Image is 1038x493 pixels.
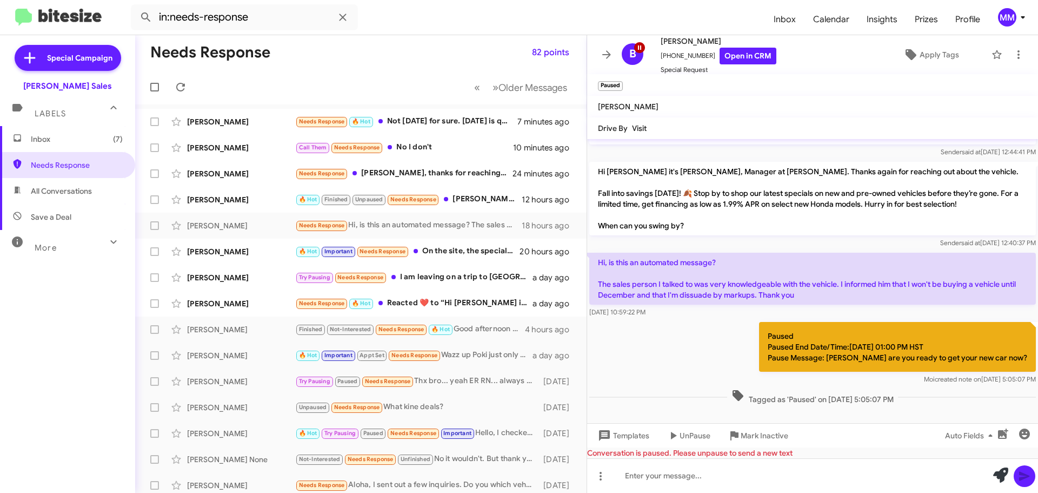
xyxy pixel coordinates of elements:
[295,479,538,491] div: Aloha, I sent out a few inquiries. Do you which vehicle it was?
[113,134,123,144] span: (7)
[533,298,578,309] div: a day ago
[187,376,295,387] div: [PERSON_NAME]
[295,167,513,180] div: [PERSON_NAME], thanks for reaching out. I see the inventory is creeping up. If available, I might...
[431,326,450,333] span: 🔥 Hot
[727,389,898,405] span: Tagged as 'Paused' on [DATE] 5:05:07 PM
[538,428,578,439] div: [DATE]
[295,271,533,284] div: I am leaving on a trip to [GEOGRAPHIC_DATA] [DATE]. I'll be back on [DATE].
[513,168,578,179] div: 24 minutes ago
[719,426,797,445] button: Mark Inactive
[31,212,71,222] span: Save a Deal
[187,350,295,361] div: [PERSON_NAME]
[187,220,295,231] div: [PERSON_NAME]
[720,48,776,64] a: Open in CRM
[330,326,371,333] span: Not-Interested
[598,123,628,133] span: Drive By
[538,480,578,491] div: [DATE]
[520,246,578,257] div: 20 hours ago
[295,115,517,128] div: Not [DATE] for sure. [DATE] is question mark right now.
[661,48,776,64] span: [PHONE_NUMBER]
[295,219,522,232] div: Hi, is this an automated message? The sales person I talked to was very knowledgeable with the ve...
[587,426,658,445] button: Templates
[295,427,538,439] div: Hello, I checked this morning and it shows that the CRV was sold so we can cancel our appointment...
[468,76,487,98] button: Previous
[804,4,858,35] a: Calendar
[589,253,1036,305] p: Hi, is this an automated message? The sales person I talked to was very knowledgeable with the ve...
[962,148,981,156] span: said at
[295,375,538,387] div: Thx bro... yeah ER RN... always crazy busy... Ill be in touch. [GEOGRAPHIC_DATA]
[858,4,906,35] a: Insights
[299,300,345,307] span: Needs Response
[334,144,380,151] span: Needs Response
[587,448,1038,458] div: Conversation is paused. Please unpause to send a new text
[299,196,317,203] span: 🔥 Hot
[31,160,123,170] span: Needs Response
[629,45,636,63] span: B
[295,349,533,361] div: Wazz up Poki just only ask if you have RAV4 2023or 2024 pre owned low mileage
[187,480,295,491] div: [PERSON_NAME]
[299,326,323,333] span: Finished
[35,243,57,253] span: More
[538,376,578,387] div: [DATE]
[299,352,317,359] span: 🔥 Hot
[493,81,498,94] span: »
[598,81,623,91] small: Paused
[391,352,437,359] span: Needs Response
[352,300,370,307] span: 🔥 Hot
[187,402,295,413] div: [PERSON_NAME]
[525,324,578,335] div: 4 hours ago
[589,308,646,316] span: [DATE] 10:59:22 PM
[295,193,522,206] div: [PERSON_NAME] helped me
[187,116,295,127] div: [PERSON_NAME]
[295,453,538,465] div: No it wouldn't. But thank you though.
[596,426,649,445] span: Templates
[295,141,513,154] div: No I don't
[15,45,121,71] a: Special Campaign
[486,76,574,98] button: Next
[378,326,424,333] span: Needs Response
[532,43,569,62] span: 82 points
[360,352,384,359] span: Appt Set
[299,170,345,177] span: Needs Response
[295,401,538,413] div: What kine deals?
[324,430,356,437] span: Try Pausing
[661,64,776,75] span: Special Request
[533,272,578,283] div: a day ago
[468,76,574,98] nav: Page navigation example
[299,274,330,281] span: Try Pausing
[443,430,471,437] span: Important
[352,118,370,125] span: 🔥 Hot
[35,109,66,119] span: Labels
[295,323,525,336] div: Good afternoon sir..this is [PERSON_NAME]..just wanna ask..if im going to put 1500 downpayment,ca...
[401,456,430,463] span: Unfinished
[299,248,317,255] span: 🔥 Hot
[759,322,1036,372] p: Paused Paused End Date/Time:[DATE] 01:00 PM HST Pause Message: [PERSON_NAME] are you ready to get...
[474,81,480,94] span: «
[299,404,327,411] span: Unpaused
[765,4,804,35] a: Inbox
[187,272,295,283] div: [PERSON_NAME]
[989,8,1026,27] button: MM
[658,426,719,445] button: UnPause
[522,194,578,205] div: 12 hours ago
[299,144,327,151] span: Call Them
[365,378,411,385] span: Needs Response
[522,220,578,231] div: 18 hours ago
[680,426,710,445] span: UnPause
[299,118,345,125] span: Needs Response
[998,8,1016,27] div: MM
[920,45,959,64] span: Apply Tags
[295,297,533,310] div: Reacted ❤️ to “Hi [PERSON_NAME] it's [PERSON_NAME] at [PERSON_NAME]. Fall into savings [DATE]! 🍂 ...
[355,196,383,203] span: Unpaused
[299,222,345,229] span: Needs Response
[187,428,295,439] div: [PERSON_NAME]
[598,102,658,111] span: [PERSON_NAME]
[947,4,989,35] a: Profile
[538,454,578,465] div: [DATE]
[31,186,92,196] span: All Conversations
[906,4,947,35] a: Prizes
[187,246,295,257] div: [PERSON_NAME]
